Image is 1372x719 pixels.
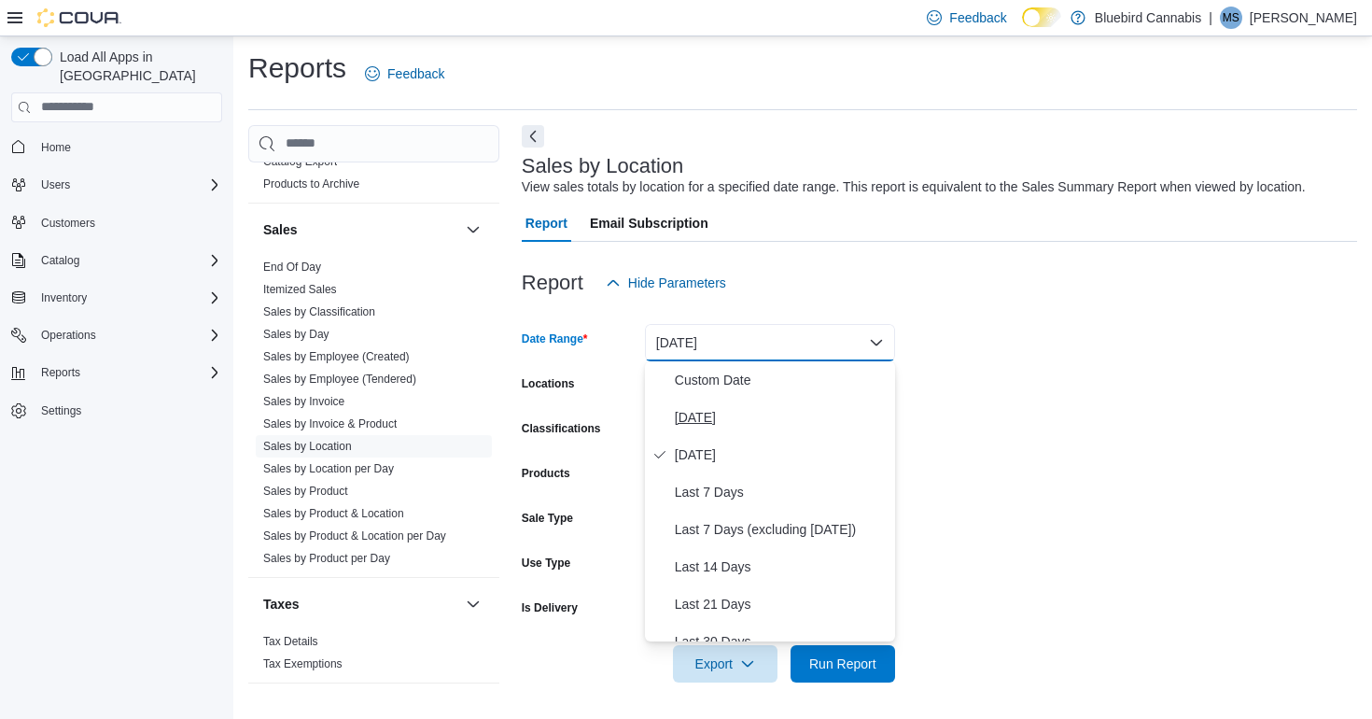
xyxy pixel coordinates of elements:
[1209,7,1212,29] p: |
[263,373,416,386] a: Sales by Employee (Tendered)
[4,172,230,198] button: Users
[263,305,375,318] a: Sales by Classification
[263,349,410,364] span: Sales by Employee (Created)
[525,204,567,242] span: Report
[41,365,80,380] span: Reports
[4,134,230,161] button: Home
[263,461,394,476] span: Sales by Location per Day
[4,247,230,274] button: Catalog
[675,369,888,391] span: Custom Date
[1250,7,1357,29] p: [PERSON_NAME]
[675,518,888,541] span: Last 7 Days (excluding [DATE])
[41,216,95,231] span: Customers
[4,359,230,386] button: Reports
[34,249,222,272] span: Catalog
[11,126,222,473] nav: Complex example
[34,287,222,309] span: Inventory
[263,395,344,408] a: Sales by Invoice
[1223,7,1239,29] span: MS
[675,406,888,429] span: [DATE]
[522,331,588,346] label: Date Range
[248,49,346,87] h1: Reports
[1022,27,1023,28] span: Dark Mode
[1095,7,1201,29] p: Bluebird Cannabis
[263,350,410,363] a: Sales by Employee (Created)
[263,282,337,297] span: Itemized Sales
[522,600,578,615] label: Is Delivery
[1022,7,1061,27] input: Dark Mode
[675,593,888,615] span: Last 21 Days
[522,177,1306,197] div: View sales totals by location for a specified date range. This report is equivalent to the Sales ...
[52,48,222,85] span: Load All Apps in [GEOGRAPHIC_DATA]
[248,630,499,683] div: Taxes
[34,136,78,159] a: Home
[263,261,321,274] a: End Of Day
[263,506,404,521] span: Sales by Product & Location
[263,304,375,319] span: Sales by Classification
[263,529,446,543] a: Sales by Product & Location per Day
[263,155,337,168] a: Catalog Export
[34,400,89,422] a: Settings
[675,556,888,578] span: Last 14 Days
[263,595,300,613] h3: Taxes
[34,361,222,384] span: Reports
[263,417,397,430] a: Sales by Invoice & Product
[4,209,230,236] button: Customers
[263,462,394,475] a: Sales by Location per Day
[675,481,888,503] span: Last 7 Days
[263,485,348,498] a: Sales by Product
[34,361,88,384] button: Reports
[809,655,876,673] span: Run Report
[34,174,77,196] button: Users
[263,283,337,296] a: Itemized Sales
[263,220,298,239] h3: Sales
[41,253,79,268] span: Catalog
[34,324,104,346] button: Operations
[263,552,390,565] a: Sales by Product per Day
[4,397,230,424] button: Settings
[34,324,222,346] span: Operations
[263,177,359,190] a: Products to Archive
[41,140,71,155] span: Home
[263,220,458,239] button: Sales
[1220,7,1242,29] div: Matt Sicoli
[522,272,583,294] h3: Report
[34,212,103,234] a: Customers
[263,327,329,342] span: Sales by Day
[34,287,94,309] button: Inventory
[628,274,726,292] span: Hide Parameters
[263,507,404,520] a: Sales by Product & Location
[41,290,87,305] span: Inventory
[263,529,446,543] span: Sales by Product & Location per Day
[34,249,87,272] button: Catalog
[522,155,684,177] h3: Sales by Location
[522,556,570,571] label: Use Type
[34,174,222,196] span: Users
[357,55,452,92] a: Feedback
[590,204,708,242] span: Email Subscription
[263,394,344,409] span: Sales by Invoice
[263,595,458,613] button: Taxes
[263,416,397,431] span: Sales by Invoice & Product
[673,645,777,683] button: Export
[34,211,222,234] span: Customers
[522,511,573,526] label: Sale Type
[949,8,1006,27] span: Feedback
[645,324,895,361] button: [DATE]
[675,444,888,466] span: [DATE]
[34,399,222,422] span: Settings
[462,593,484,615] button: Taxes
[684,645,766,683] span: Export
[248,256,499,577] div: Sales
[37,8,121,27] img: Cova
[522,376,575,391] label: Locations
[34,135,222,159] span: Home
[4,322,230,348] button: Operations
[263,439,352,454] span: Sales by Location
[522,466,570,481] label: Products
[4,285,230,311] button: Inventory
[387,64,444,83] span: Feedback
[263,328,329,341] a: Sales by Day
